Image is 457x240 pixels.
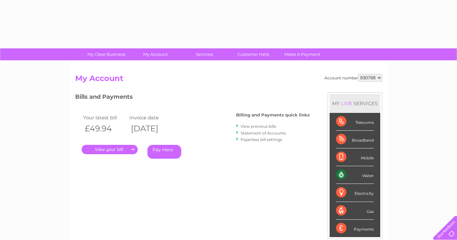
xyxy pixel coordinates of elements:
[227,48,280,60] a: Customer Help
[147,145,181,159] a: Pay Here
[241,131,286,135] a: Statement of Accounts
[75,92,310,104] h3: Bills and Payments
[336,202,374,220] div: Gas
[128,122,174,135] th: [DATE]
[129,48,182,60] a: My Account
[82,113,128,122] td: Your latest bill
[178,48,231,60] a: Services
[336,220,374,237] div: Payments
[276,48,329,60] a: Make A Payment
[128,113,174,122] td: Invoice date
[324,74,382,82] div: Account number
[241,124,276,129] a: View previous bills
[82,145,138,154] a: .
[241,137,282,142] a: Paperless bill settings
[75,74,382,86] h2: My Account
[336,148,374,166] div: Mobile
[336,184,374,202] div: Electricity
[336,131,374,148] div: Broadband
[80,48,133,60] a: My Clear Business
[330,94,380,113] div: MY SERVICES
[82,122,128,135] th: £49.94
[236,113,310,117] h4: Billing and Payments quick links
[336,113,374,131] div: Telecoms
[340,100,353,106] div: LIVE
[336,166,374,184] div: Water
